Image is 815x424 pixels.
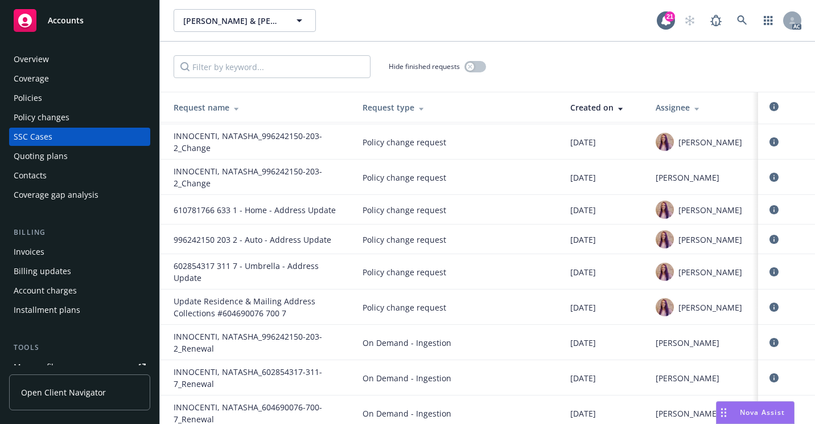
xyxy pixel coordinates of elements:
a: Coverage gap analysis [9,186,150,204]
span: [PERSON_NAME] [678,136,742,148]
a: SSC Cases [9,128,150,146]
img: photo [656,230,674,248]
img: photo [656,298,674,316]
span: Policy change request [363,301,552,313]
a: circleInformation [767,100,781,113]
span: [DATE] [570,234,596,246]
div: Billing updates [14,262,71,280]
img: photo [656,263,674,281]
a: Invoices [9,243,150,261]
span: [DATE] [570,407,596,419]
img: photo [656,133,674,151]
a: Policies [9,89,150,107]
button: [PERSON_NAME] & [PERSON_NAME] [174,9,316,32]
span: Policy change request [363,204,552,216]
a: circleInformation [767,371,781,385]
span: Open Client Navigator [21,386,106,398]
a: Policy changes [9,108,150,127]
span: Hide finished requests [389,62,460,71]
span: Policy change request [363,136,552,148]
div: Update Residence & Mailing Address Collections #604690076 700 7 [174,295,344,319]
div: Contacts [14,166,47,185]
div: Quoting plans [14,147,68,165]
a: Manage files [9,358,150,376]
span: [DATE] [570,301,596,313]
div: INNOCENTI, NATASHA_996242150-203-2_Change [174,130,344,154]
a: Switch app [757,9,780,32]
a: circleInformation [767,265,781,279]
span: Policy change request [363,266,552,278]
span: [PERSON_NAME] & [PERSON_NAME] [183,15,282,27]
div: INNOCENTI, NATASHA_602854317-311-7_Renewal [174,366,344,390]
a: Accounts [9,5,150,36]
a: Billing updates [9,262,150,280]
div: INNOCENTI, NATASHA_996242150-203-2_Change [174,165,344,189]
div: 996242150 203 2 - Auto - Address Update [174,234,344,246]
a: Start snowing [678,9,701,32]
span: [DATE] [570,136,596,148]
div: Created on [570,101,637,113]
div: INNOCENTI, NATASHA_996242150-203-2_Renewal [174,331,344,354]
div: Installment plans [14,301,80,319]
div: Policies [14,89,42,107]
span: [DATE] [570,204,596,216]
div: Billing [9,227,150,238]
div: Coverage [14,70,49,88]
span: On Demand - Ingestion [363,372,552,384]
div: SSC Cases [14,128,52,146]
span: [PERSON_NAME] [656,337,719,349]
div: Overview [14,50,49,68]
span: [PERSON_NAME] [678,266,742,278]
span: On Demand - Ingestion [363,337,552,349]
span: Accounts [48,16,84,25]
a: circleInformation [767,135,781,149]
div: Invoices [14,243,44,261]
span: Policy change request [363,172,552,184]
input: Filter by keyword... [174,55,371,78]
div: Request type [363,101,552,113]
a: circleInformation [767,203,781,217]
div: 610781766 633 1 - Home - Address Update [174,204,344,216]
div: Policy changes [14,108,69,127]
span: Nova Assist [740,407,785,417]
a: circleInformation [767,336,781,349]
a: Installment plans [9,301,150,319]
a: circleInformation [767,233,781,246]
a: circleInformation [767,170,781,184]
a: Report a Bug [705,9,727,32]
a: Account charges [9,282,150,300]
span: [DATE] [570,266,596,278]
a: Quoting plans [9,147,150,165]
span: On Demand - Ingestion [363,407,552,419]
div: 21 [665,11,675,22]
div: Request name [174,101,344,113]
div: Assignee [656,101,742,113]
div: Drag to move [717,402,731,423]
div: Coverage gap analysis [14,186,98,204]
button: Nova Assist [716,401,795,424]
div: Tools [9,342,150,353]
span: [PERSON_NAME] [656,172,719,184]
a: Coverage [9,70,150,88]
span: [PERSON_NAME] [656,372,719,384]
a: Contacts [9,166,150,185]
span: Policy change request [363,234,552,246]
span: [PERSON_NAME] [678,301,742,313]
a: circleInformation [767,300,781,314]
span: [PERSON_NAME] [678,234,742,246]
span: [DATE] [570,172,596,184]
div: Manage files [14,358,62,376]
span: [PERSON_NAME] [656,407,719,419]
img: photo [656,201,674,219]
div: Account charges [14,282,77,300]
div: 602854317 311 7 - Umbrella - Address Update [174,260,344,284]
span: [DATE] [570,337,596,349]
span: [PERSON_NAME] [678,204,742,216]
a: Overview [9,50,150,68]
a: Search [731,9,754,32]
span: [DATE] [570,372,596,384]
